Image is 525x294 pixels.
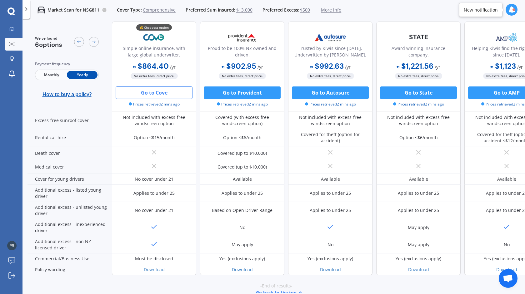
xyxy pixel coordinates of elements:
div: Covered (with excess-free windscreen option) [205,114,280,127]
span: -End of results- [260,283,292,289]
a: Download [320,267,341,272]
div: Applies to under 25 [222,190,263,196]
span: Monthly [36,71,67,79]
div: No [239,224,245,231]
span: / yr [257,64,263,70]
a: Download [232,267,253,272]
div: Excess-free sunroof cover [27,112,112,129]
div: Applies to under 25 [133,190,175,196]
span: No extra fees, direct price. [131,73,178,79]
a: Download [144,267,165,272]
b: $1,123 [490,61,516,71]
b: $1,221.56 [397,61,433,71]
span: No extra fees, direct price. [219,73,266,79]
button: Go to Provident [204,86,281,99]
div: Additional excess - listed young driver [27,185,112,202]
div: Rental car hire [27,129,112,146]
div: Yes (exclusions apply) [307,256,353,262]
div: No cover under 21 [135,207,173,213]
button: Go to Autosure [292,86,369,99]
div: Additional excess - inexperienced driver [27,219,112,236]
span: Prices retrieved 2 mins ago [305,101,356,107]
div: Trusted by Kiwis since [DATE]. Underwritten by [PERSON_NAME]. [293,45,367,61]
a: Download [408,267,429,272]
img: State-text-1.webp [398,30,439,44]
div: Commercial/Business Use [27,253,112,264]
div: Medical cover [27,160,112,174]
div: Yes (exclusions apply) [219,256,265,262]
span: How to buy a policy? [42,91,92,97]
div: Must be disclosed [135,256,173,262]
div: Yes (exclusions apply) [396,256,441,262]
span: Comprehensive [143,7,176,13]
span: 6 options [35,41,62,49]
b: $902.95 [222,61,256,71]
span: More info [321,7,341,13]
div: 💰 Cheapest option [136,24,172,31]
div: New notification [464,7,498,13]
span: Prices retrieved 2 mins ago [129,101,180,107]
span: Preferred Excess: [262,7,299,13]
div: Available [497,176,516,182]
img: Cove.webp [133,30,175,45]
span: Cover Type: [117,7,142,13]
span: No extra fees, direct price. [307,73,354,79]
img: Provident.png [222,30,263,45]
div: Not included with excess-free windscreen option [117,114,192,127]
a: Download [496,267,517,272]
div: Available [321,176,340,182]
div: Award winning insurance company. [382,45,455,61]
div: Proud to be 100% NZ owned and driven. [205,45,279,61]
span: / yr [435,64,440,70]
div: Additional excess - non NZ licensed driver [27,236,112,253]
span: / yr [345,64,351,70]
div: No [327,242,333,248]
div: Applies to under 25 [310,190,351,196]
div: Option <$15/month [134,135,175,141]
span: We've found [35,36,62,41]
div: Available [409,176,428,182]
div: Covered (up to $10,000) [217,150,267,156]
div: Covered (up to $10,000) [217,164,267,170]
span: $500 [300,7,310,13]
div: Applies to under 25 [398,190,439,196]
img: 88dcb9e974097aa0b1007e931db92105 [7,241,17,250]
button: Go to State [380,86,457,99]
div: Cover for young drivers [27,174,112,185]
button: Go to Cove [116,86,192,99]
span: Prices retrieved 2 mins ago [393,101,444,107]
div: Applies to under 25 [398,207,439,213]
div: No [504,242,510,248]
div: May apply [408,242,429,248]
span: Yearly [67,71,97,79]
div: May apply [408,224,429,231]
span: / yr [170,64,176,70]
div: Covered for theft (option for accident) [293,131,368,144]
div: Option <$6/month [399,135,438,141]
div: Policy wording [27,264,112,275]
span: No extra fees, direct price. [395,73,442,79]
div: Applies to under 25 [310,207,351,213]
div: Simple online insurance, with large global underwriter. [117,45,191,61]
div: Option <$6/month [223,135,262,141]
div: Based on Open Driver Range [212,207,272,213]
b: $864.40 [133,61,169,71]
img: car.f15378c7a67c060ca3f3.svg [37,6,45,14]
span: / yr [517,64,523,70]
div: Available [233,176,252,182]
p: Market Scan for NSG811 [47,7,99,13]
img: Autosure.webp [310,30,351,45]
div: Not included with excess-free windscreen option [293,114,368,127]
div: May apply [232,242,253,248]
span: Preferred Sum Insured: [186,7,235,13]
div: Payment frequency [35,61,99,67]
div: Death cover [27,146,112,160]
div: Additional excess - unlisted young driver [27,202,112,219]
div: Not included with excess-free windscreen option [381,114,456,127]
div: Open chat [499,269,517,288]
b: $992.63 [310,61,344,71]
span: Prices retrieved 2 mins ago [217,101,268,107]
span: $13,000 [236,7,252,13]
div: No cover under 21 [135,176,173,182]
